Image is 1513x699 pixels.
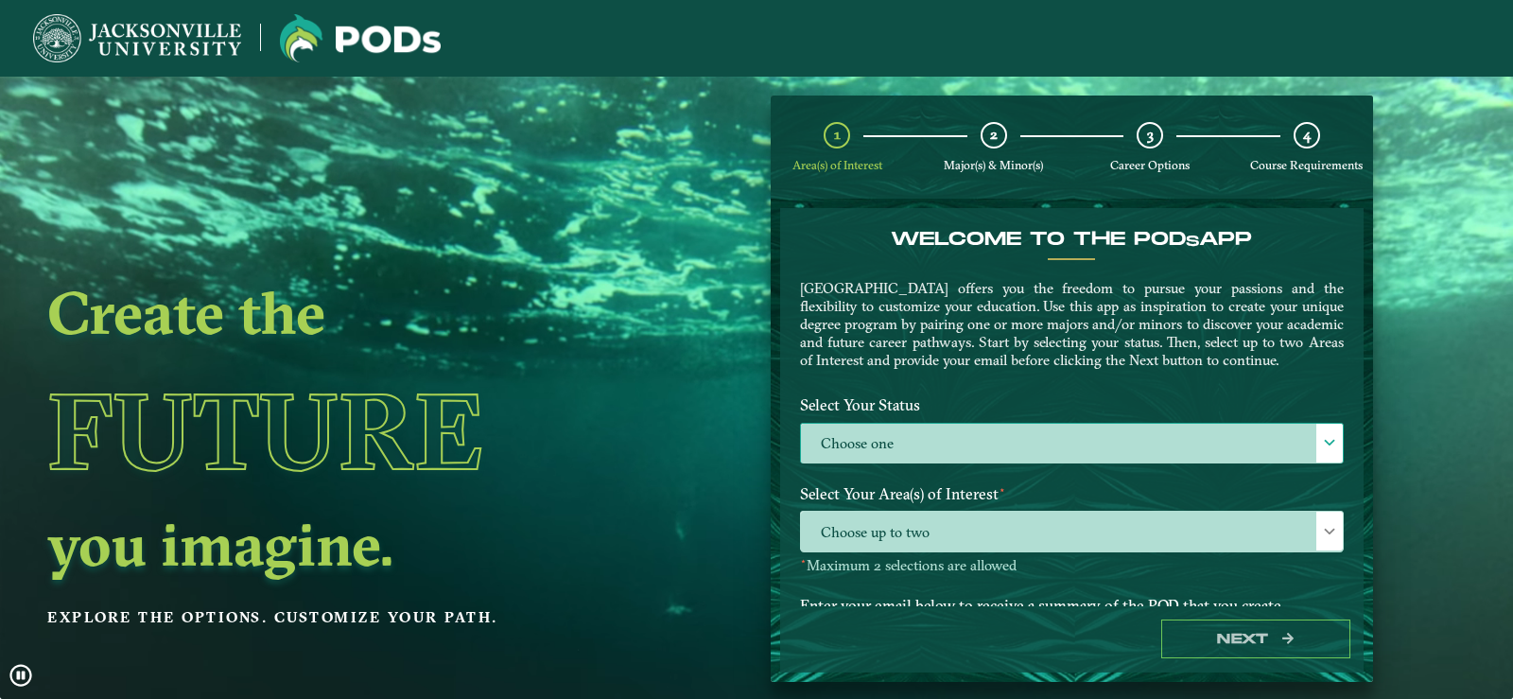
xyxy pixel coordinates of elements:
sup: ⋆ [999,482,1006,497]
sub: s [1186,233,1199,251]
h1: Future [47,345,634,517]
span: Choose up to two [801,512,1343,552]
button: Next [1161,620,1350,658]
span: 3 [1147,126,1154,144]
label: Enter your email below to receive a summary of the POD that you create. [786,587,1358,622]
label: Choose one [801,424,1343,464]
p: Maximum 2 selections are allowed [800,557,1344,575]
span: 1 [834,126,841,144]
h4: Welcome to the POD app [800,228,1344,251]
img: Jacksonville University logo [33,14,241,62]
sup: ⋆ [800,554,807,568]
span: Area(s) of Interest [792,158,882,172]
span: Career Options [1110,158,1190,172]
span: 2 [990,126,998,144]
label: Select Your Area(s) of Interest [786,477,1358,512]
label: Select Your Status [786,388,1358,423]
p: [GEOGRAPHIC_DATA] offers you the freedom to pursue your passions and the flexibility to customize... [800,279,1344,369]
span: Course Requirements [1250,158,1363,172]
h2: Create the [47,286,634,339]
span: Major(s) & Minor(s) [944,158,1043,172]
span: 4 [1303,126,1311,144]
h2: you imagine. [47,517,634,570]
p: Explore the options. Customize your path. [47,603,634,632]
img: Jacksonville University logo [280,14,441,62]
